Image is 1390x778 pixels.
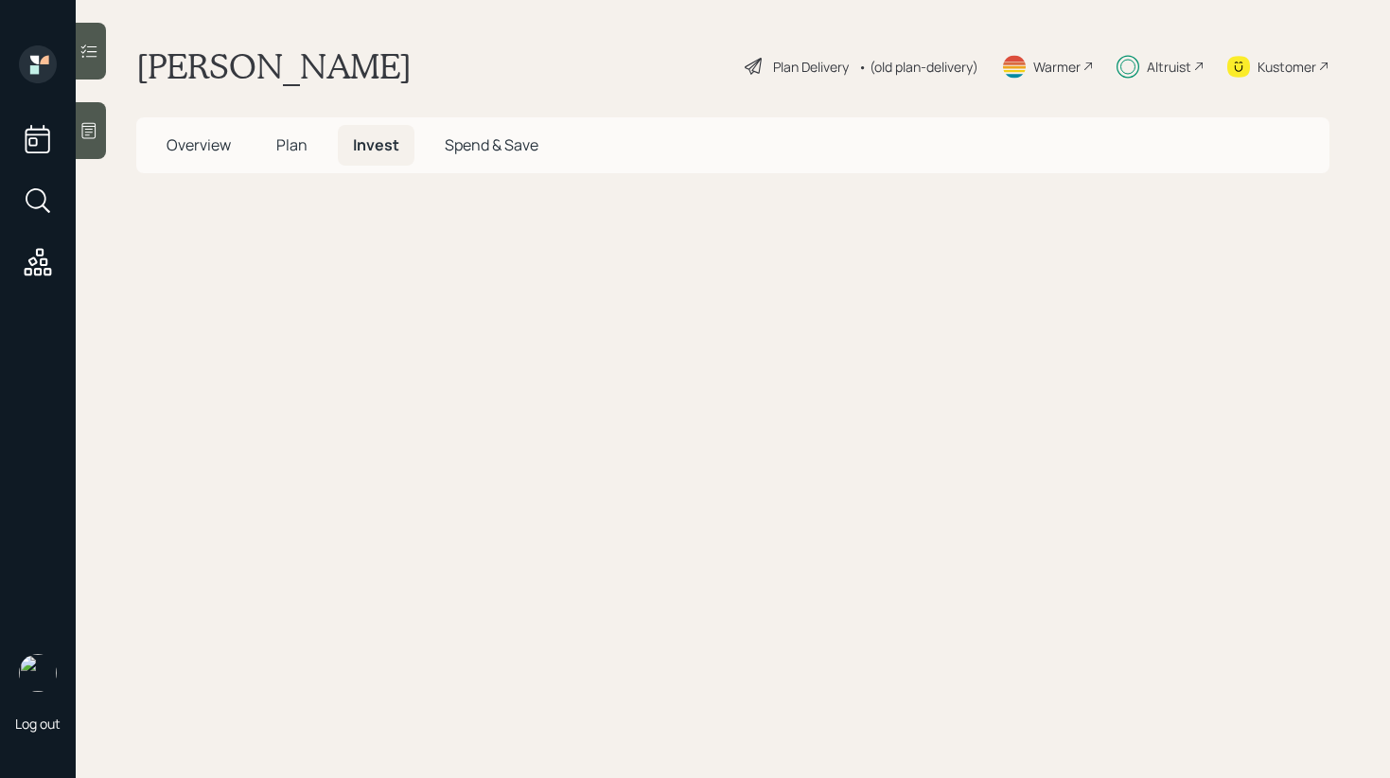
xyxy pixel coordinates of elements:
div: Warmer [1033,57,1081,77]
div: Kustomer [1258,57,1316,77]
h1: [PERSON_NAME] [136,45,412,87]
span: Spend & Save [445,134,538,155]
span: Invest [353,134,399,155]
div: • (old plan-delivery) [858,57,978,77]
div: Log out [15,715,61,733]
img: retirable_logo.png [19,654,57,692]
span: Overview [167,134,231,155]
span: Plan [276,134,308,155]
div: Altruist [1147,57,1191,77]
div: Plan Delivery [773,57,849,77]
